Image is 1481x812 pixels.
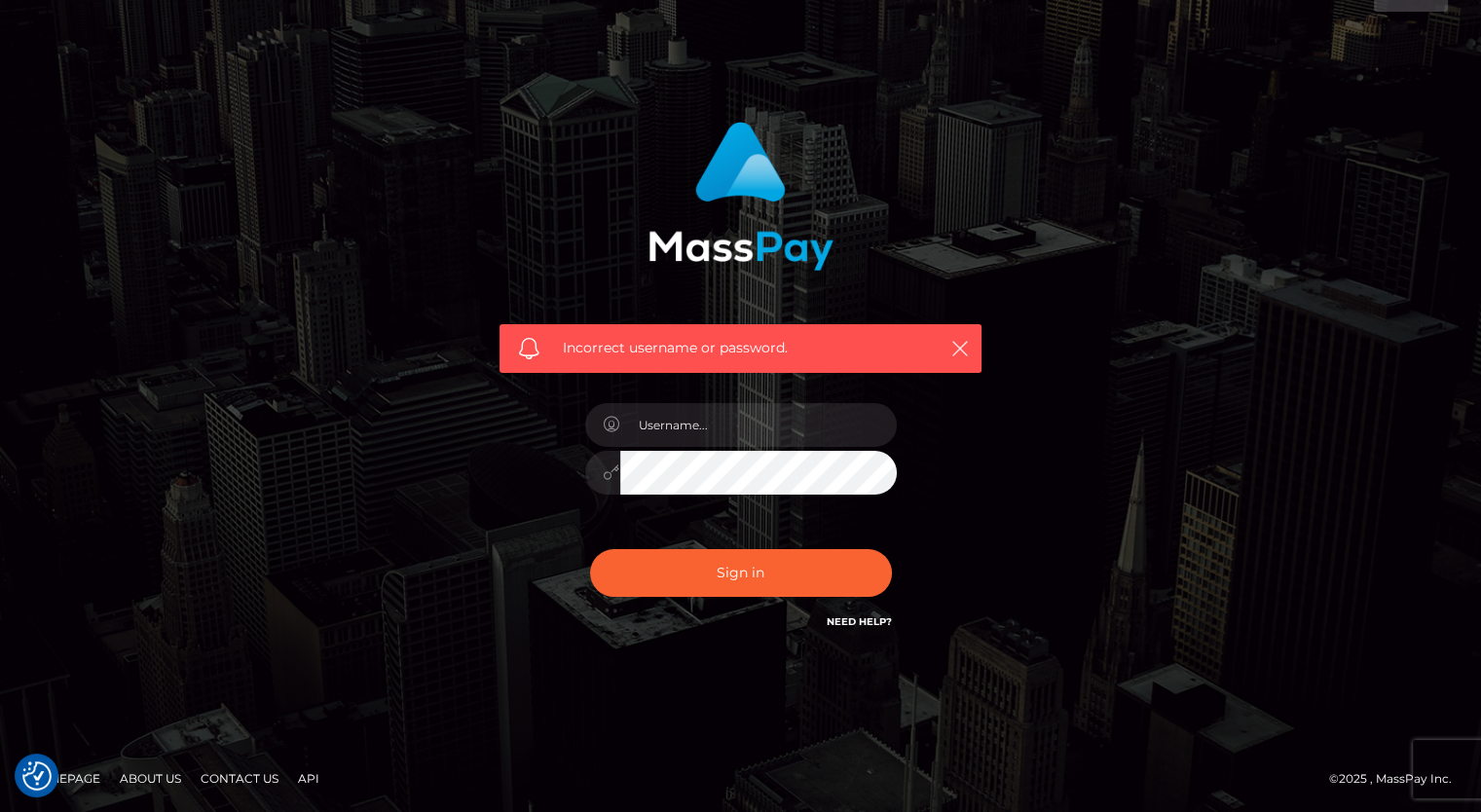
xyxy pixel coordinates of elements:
[290,763,327,794] a: API
[21,763,108,794] a: Homepage
[112,763,189,794] a: About Us
[648,122,833,271] img: MassPay Login
[563,338,918,358] span: Incorrect username or password.
[827,615,892,628] a: Need Help?
[590,549,892,597] button: Sign in
[620,403,897,447] input: Username...
[22,761,52,791] button: Consent Preferences
[193,763,286,794] a: Contact Us
[1329,768,1466,790] div: © 2025 , MassPay Inc.
[22,761,52,791] img: Revisit consent button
